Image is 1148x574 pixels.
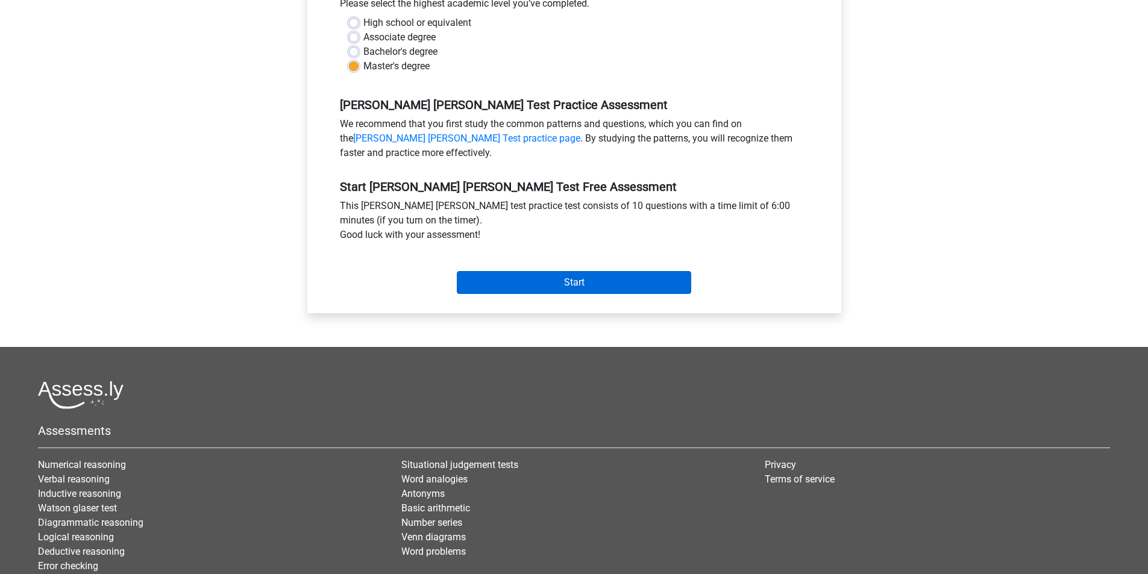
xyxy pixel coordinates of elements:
a: Privacy [765,459,796,470]
a: [PERSON_NAME] [PERSON_NAME] Test practice page [353,133,580,144]
a: Verbal reasoning [38,473,110,485]
h5: [PERSON_NAME] [PERSON_NAME] Test Practice Assessment [340,98,809,112]
div: We recommend that you first study the common patterns and questions, which you can find on the . ... [331,117,818,165]
div: This [PERSON_NAME] [PERSON_NAME] test practice test consists of 10 questions with a time limit of... [331,199,818,247]
a: Deductive reasoning [38,546,125,557]
a: Inductive reasoning [38,488,121,499]
h5: Start [PERSON_NAME] [PERSON_NAME] Test Free Assessment [340,179,809,194]
a: Diagrammatic reasoning [38,517,143,528]
img: Assessly logo [38,381,124,409]
a: Error checking [38,560,98,572]
label: Bachelor's degree [363,45,438,59]
a: Terms of service [765,473,835,485]
a: Number series [401,517,462,528]
label: Associate degree [363,30,436,45]
a: Word problems [401,546,466,557]
a: Watson glaser test [38,502,117,514]
a: Numerical reasoning [38,459,126,470]
a: Venn diagrams [401,531,466,543]
a: Basic arithmetic [401,502,470,514]
label: Master's degree [363,59,430,73]
input: Start [457,271,691,294]
a: Logical reasoning [38,531,114,543]
a: Situational judgement tests [401,459,518,470]
a: Antonyms [401,488,445,499]
a: Word analogies [401,473,468,485]
h5: Assessments [38,423,1110,438]
label: High school or equivalent [363,16,471,30]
